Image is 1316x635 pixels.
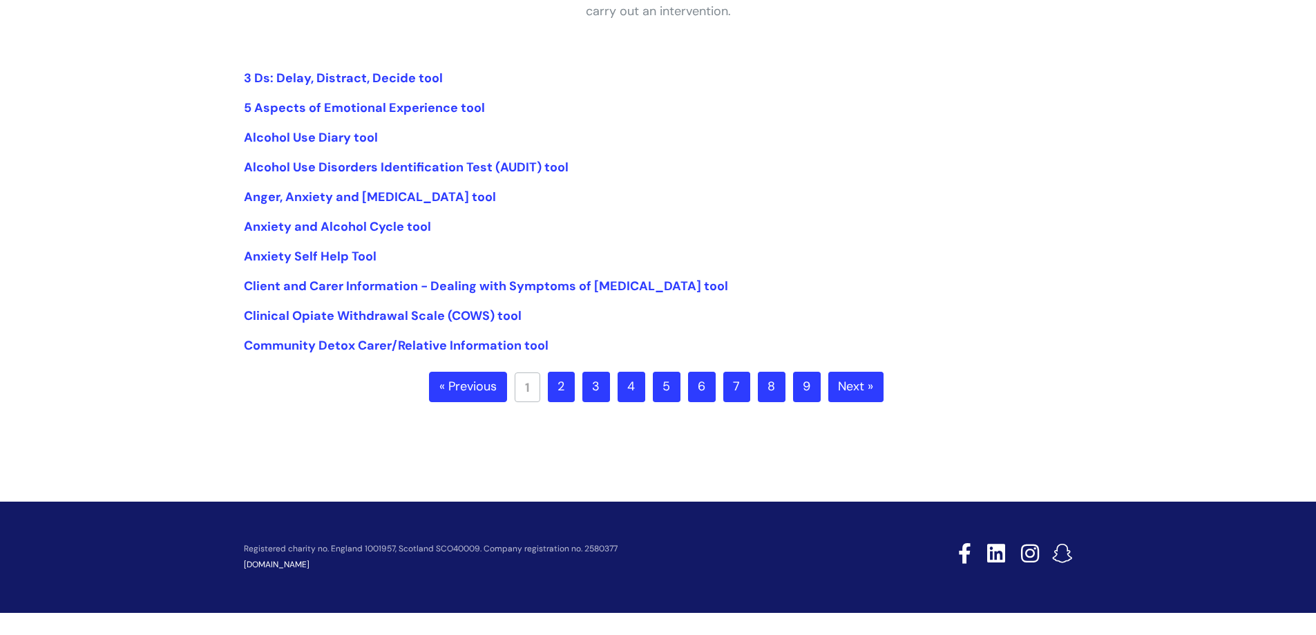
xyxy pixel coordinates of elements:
[244,189,496,205] a: Anger, Anxiety and [MEDICAL_DATA] tool
[828,372,884,402] a: Next »
[244,99,485,116] a: 5 Aspects of Emotional Experience tool
[244,559,309,570] a: [DOMAIN_NAME]
[688,372,716,402] a: 6
[244,307,522,324] a: Clinical Opiate Withdrawal Scale (COWS) tool
[582,372,610,402] a: 3
[244,337,549,354] a: Community Detox Carer/Relative Information tool
[758,372,785,402] a: 8
[723,372,750,402] a: 7
[244,129,378,146] a: Alcohol Use Diary tool
[244,544,860,553] p: Registered charity no. England 1001957, Scotland SCO40009. Company registration no. 2580377
[618,372,645,402] a: 4
[244,248,376,265] a: Anxiety Self Help Tool
[548,372,575,402] a: 2
[793,372,821,402] a: 9
[244,159,569,176] a: Alcohol Use Disorders Identification Test (AUDIT) tool
[515,372,540,402] a: 1
[244,70,443,86] a: 3 Ds: Delay, Distract, Decide tool
[653,372,680,402] a: 5
[244,278,728,294] a: Client and Carer Information - Dealing with Symptoms of [MEDICAL_DATA] tool
[429,372,507,402] a: « Previous
[244,218,431,235] a: Anxiety and Alcohol Cycle tool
